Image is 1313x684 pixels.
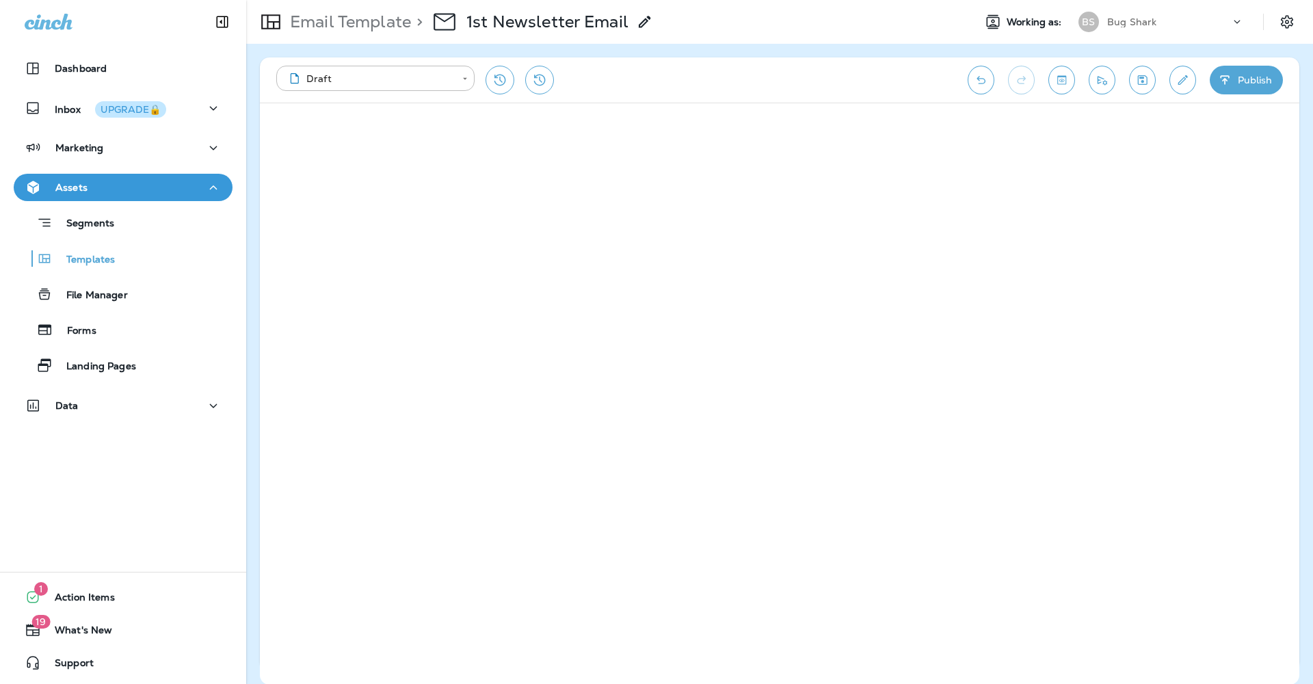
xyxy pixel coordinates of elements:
button: Collapse Sidebar [203,8,241,36]
button: Restore from previous version [486,66,514,94]
button: File Manager [14,280,233,308]
div: Draft [286,72,453,85]
span: What's New [41,624,112,641]
button: Publish [1210,66,1283,94]
button: Settings [1275,10,1299,34]
button: Support [14,649,233,676]
p: Assets [55,182,88,193]
button: 1Action Items [14,583,233,611]
button: Save [1129,66,1156,94]
button: Data [14,392,233,419]
p: Dashboard [55,63,107,74]
button: InboxUPGRADE🔒 [14,94,233,122]
button: Segments [14,208,233,237]
p: Landing Pages [53,360,136,373]
button: Edit details [1169,66,1196,94]
button: View Changelog [525,66,554,94]
button: Assets [14,174,233,201]
p: Templates [53,254,115,267]
button: Forms [14,315,233,344]
span: 1 [34,582,48,596]
p: Marketing [55,142,103,153]
p: Inbox [55,101,166,116]
button: Marketing [14,134,233,161]
button: Landing Pages [14,351,233,380]
p: Data [55,400,79,411]
button: Dashboard [14,55,233,82]
p: File Manager [53,289,128,302]
p: Bug Shark [1107,16,1156,27]
button: Toggle preview [1048,66,1075,94]
button: 19What's New [14,616,233,644]
span: Working as: [1007,16,1065,28]
p: Segments [53,218,114,231]
span: Support [41,657,94,674]
button: Templates [14,244,233,273]
button: Undo [968,66,994,94]
p: Email Template [284,12,411,32]
p: Forms [53,325,96,338]
span: 19 [31,615,50,629]
span: Action Items [41,592,115,608]
div: BS [1078,12,1099,32]
button: Send test email [1089,66,1115,94]
p: > [411,12,423,32]
p: 1st Newsletter Email [466,12,628,32]
div: UPGRADE🔒 [101,105,161,114]
button: UPGRADE🔒 [95,101,166,118]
